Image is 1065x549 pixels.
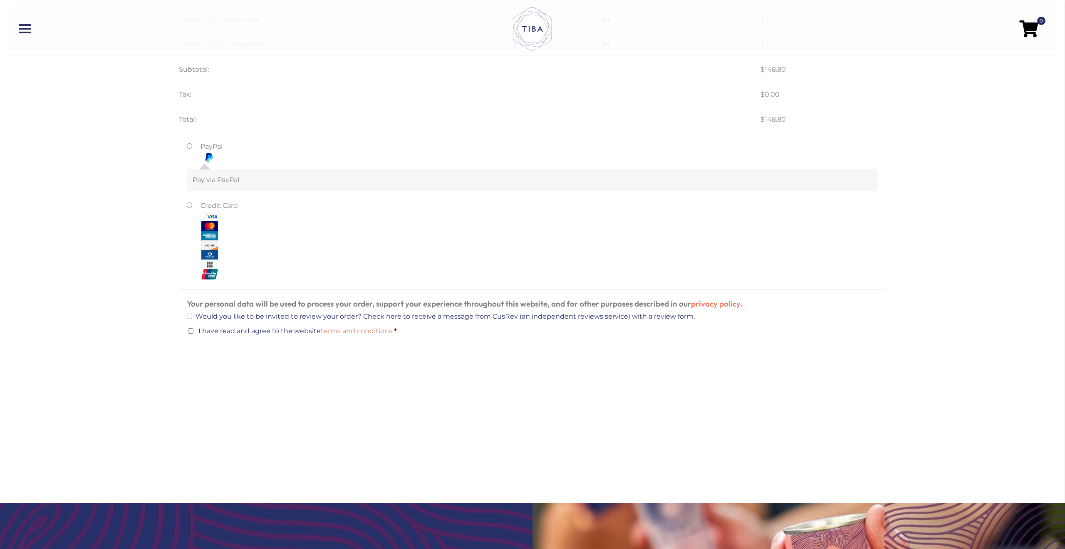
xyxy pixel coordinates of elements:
bdi: 0.00 [760,90,780,98]
span: 0 [1037,17,1045,25]
input: I have read and agree to the websiteterms and conditions * [188,328,193,334]
a: privacy policy [691,299,740,309]
iframe: PayPal [187,342,879,378]
img: discover [201,240,218,251]
img: jcb [201,260,218,270]
span: $ [760,115,765,123]
bdi: 148.80 [760,115,786,123]
img: visa [204,212,220,222]
a: 0 [1019,23,1038,33]
p: Your personal data will be used to process your order, support your experience throughout this we... [187,298,879,310]
th: Total: [179,107,760,132]
th: Tax: [179,82,760,107]
label: PayPal [201,140,223,162]
img: dinersclub [201,250,218,260]
bdi: 148.80 [760,65,786,73]
abbr: required [394,327,397,335]
img: mastercard [201,221,218,232]
p: Pay via PayPal. [193,175,872,185]
a: terms and conditions [321,327,392,335]
img: unionpay [201,269,218,279]
label: Credit Card [201,199,238,279]
img: amex [201,231,218,241]
span: I have read and agree to the website [198,327,392,335]
img: PayPal [204,152,214,162]
input: Would you like to be invited to review your order? Check here to receive a message from CusRev (a... [187,314,192,319]
th: Subtotal: [179,57,760,82]
span: $ [760,65,765,73]
span: $ [760,90,765,98]
span: Would you like to be invited to review your order? Check here to receive a message from CusRev (a... [196,312,695,320]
